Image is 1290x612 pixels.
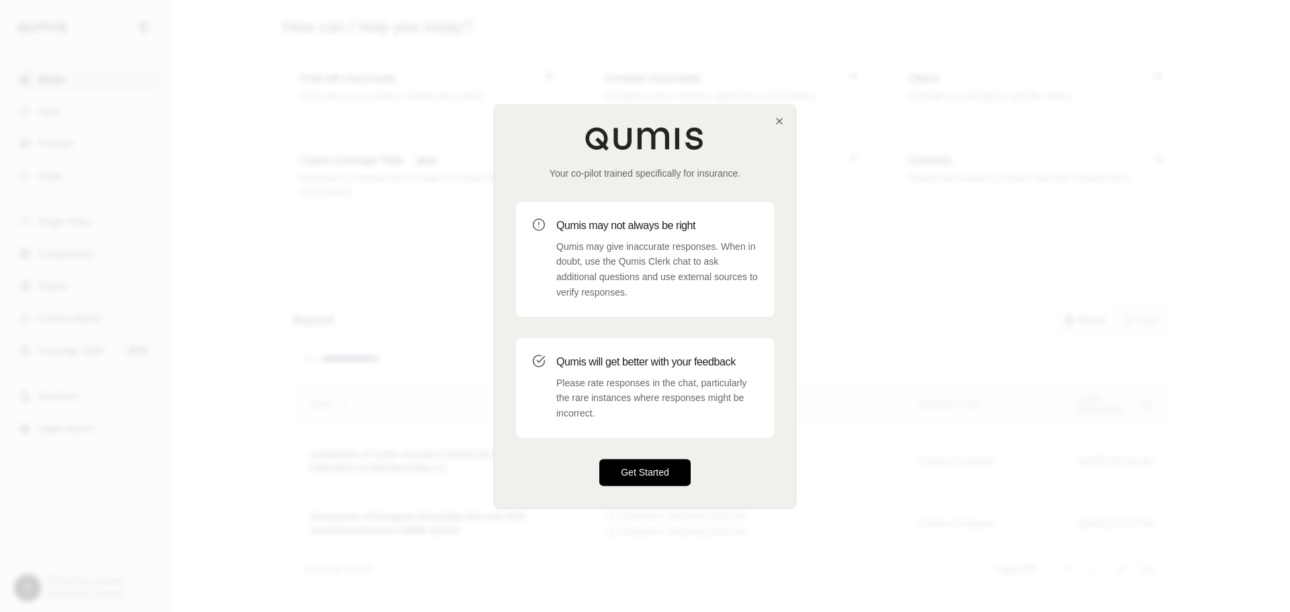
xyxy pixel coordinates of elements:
p: Qumis may give inaccurate responses. When in doubt, use the Qumis Clerk chat to ask additional qu... [556,239,758,300]
h3: Qumis will get better with your feedback [556,354,758,370]
img: Qumis Logo [585,126,705,150]
button: Get Started [599,459,691,486]
h3: Qumis may not always be right [556,218,758,234]
p: Please rate responses in the chat, particularly the rare instances where responses might be incor... [556,376,758,421]
p: Your co-pilot trained specifically for insurance. [516,167,774,180]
